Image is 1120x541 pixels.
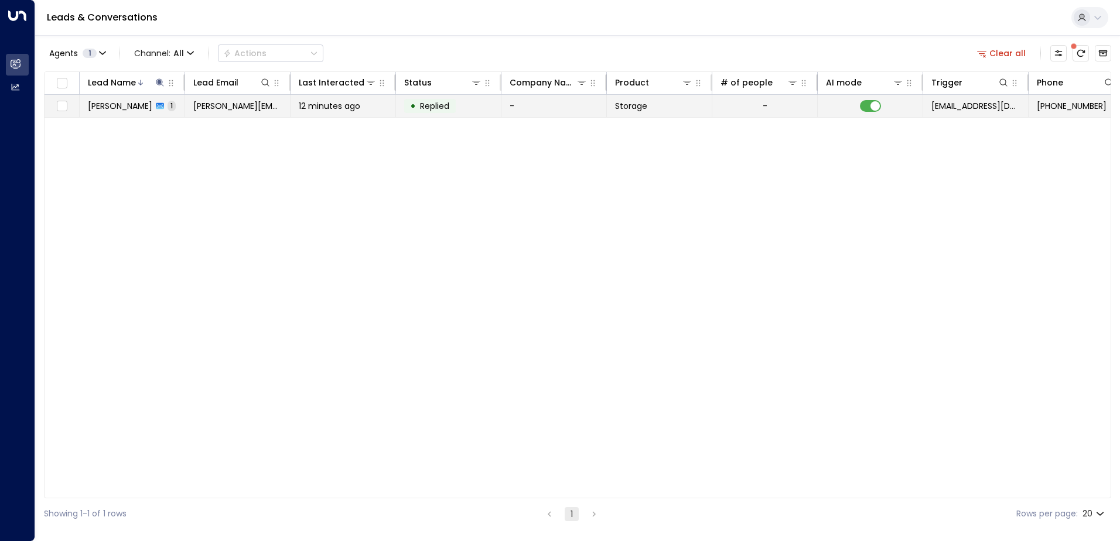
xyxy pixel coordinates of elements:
div: Product [615,76,649,90]
div: # of people [721,76,798,90]
div: Company Name [510,76,576,90]
span: Replied [420,100,449,112]
button: Actions [218,44,323,62]
div: 20 [1083,505,1107,522]
div: - [763,100,767,112]
button: Channel:All [129,45,199,61]
span: Agents [49,49,78,57]
div: Trigger [931,76,962,90]
div: Trigger [931,76,1009,90]
button: Archived Leads [1095,45,1111,61]
span: james@drinkcollider.com [193,100,282,112]
div: Button group with a nested menu [218,44,323,62]
span: Storage [615,100,647,112]
a: Leads & Conversations [47,11,158,24]
div: # of people [721,76,773,90]
div: Actions [223,48,267,59]
label: Rows per page: [1016,508,1078,520]
button: Customize [1050,45,1067,61]
span: 1 [168,101,176,111]
div: Last Interacted [299,76,377,90]
div: Status [404,76,482,90]
span: leads@space-station.co.uk [931,100,1020,112]
span: Channel: [129,45,199,61]
div: Last Interacted [299,76,364,90]
nav: pagination navigation [542,506,602,521]
span: Toggle select all [54,76,69,91]
div: Lead Name [88,76,166,90]
div: • [410,96,416,116]
button: Clear all [972,45,1031,61]
span: All [173,49,184,58]
span: James Henderson [88,100,152,112]
div: Lead Email [193,76,238,90]
div: Status [404,76,432,90]
span: 1 [83,49,97,58]
div: Lead Email [193,76,271,90]
div: Product [615,76,693,90]
td: - [501,95,607,117]
span: Toggle select row [54,99,69,114]
div: Showing 1-1 of 1 rows [44,508,127,520]
button: Agents1 [44,45,110,61]
span: 12 minutes ago [299,100,360,112]
div: Phone [1037,76,1115,90]
div: Lead Name [88,76,136,90]
div: Phone [1037,76,1063,90]
div: AI mode [826,76,904,90]
div: AI mode [826,76,862,90]
span: There are new threads available. Refresh the grid to view the latest updates. [1073,45,1089,61]
div: Company Name [510,76,588,90]
button: page 1 [565,507,579,521]
span: +447799038523 [1037,100,1107,112]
